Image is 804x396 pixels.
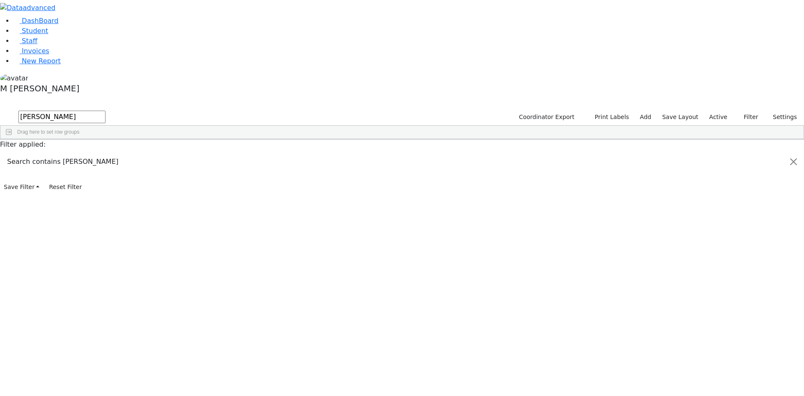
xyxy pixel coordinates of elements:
a: Add [636,111,655,124]
button: Print Labels [585,111,633,124]
a: New Report [13,57,61,65]
span: Invoices [22,47,49,55]
a: Staff [13,37,37,45]
button: Save Layout [658,111,702,124]
a: DashBoard [13,17,59,25]
span: Student [22,27,48,35]
button: Reset Filter [45,181,85,194]
a: Student [13,27,48,35]
span: New Report [22,57,61,65]
input: Search [18,111,106,123]
span: Staff [22,37,37,45]
span: Drag here to set row groups [17,129,80,135]
button: Filter [733,111,762,124]
button: Coordinator Export [513,111,578,124]
label: Active [706,111,731,124]
button: Close [783,150,804,173]
span: DashBoard [22,17,59,25]
button: Settings [762,111,801,124]
a: Invoices [13,47,49,55]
